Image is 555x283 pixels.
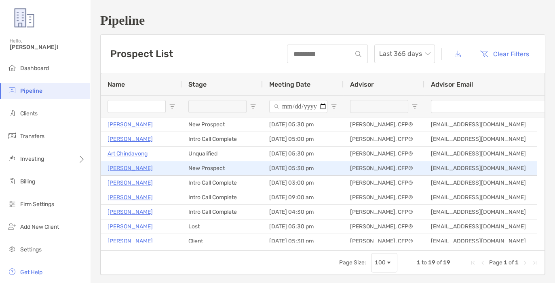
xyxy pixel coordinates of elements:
[7,176,17,186] img: billing icon
[100,13,545,28] h1: Pipeline
[182,132,263,146] div: Intro Call Complete
[7,153,17,163] img: investing icon
[522,260,528,266] div: Next Page
[20,178,35,185] span: Billing
[20,223,59,230] span: Add New Client
[344,190,424,204] div: [PERSON_NAME], CFP®
[269,100,327,113] input: Meeting Date Filter Input
[344,147,424,161] div: [PERSON_NAME], CFP®
[182,234,263,248] div: Client
[412,103,418,110] button: Open Filter Menu
[437,259,442,266] span: of
[431,81,473,88] span: Advisor Email
[344,117,424,132] div: [PERSON_NAME], CFP®
[110,48,173,60] h3: Prospect List
[20,155,44,162] span: Investing
[344,132,424,146] div: [PERSON_NAME], CFP®
[263,132,344,146] div: [DATE] 05:00 pm
[20,87,42,94] span: Pipeline
[344,219,424,234] div: [PERSON_NAME], CFP®
[532,260,538,266] div: Last Page
[263,161,344,175] div: [DATE] 05:30 pm
[263,234,344,248] div: [DATE] 05:30 pm
[108,149,148,159] a: Art Chindavong
[417,259,420,266] span: 1
[263,117,344,132] div: [DATE] 05:30 pm
[344,234,424,248] div: [PERSON_NAME], CFP®
[188,81,207,88] span: Stage
[375,259,386,266] div: 100
[263,219,344,234] div: [DATE] 05:30 pm
[355,51,361,57] img: input icon
[10,44,85,51] span: [PERSON_NAME]!
[10,3,39,32] img: Zoe Logo
[7,63,17,72] img: dashboard icon
[20,246,42,253] span: Settings
[428,259,435,266] span: 19
[108,207,153,217] a: [PERSON_NAME]
[7,267,17,277] img: get-help icon
[7,199,17,209] img: firm-settings icon
[108,81,125,88] span: Name
[263,205,344,219] div: [DATE] 04:30 pm
[108,178,153,188] a: [PERSON_NAME]
[350,81,374,88] span: Advisor
[20,201,54,208] span: Firm Settings
[182,190,263,204] div: Intro Call Complete
[108,192,153,202] a: [PERSON_NAME]
[263,176,344,190] div: [DATE] 03:00 pm
[182,219,263,234] div: Lost
[7,85,17,95] img: pipeline icon
[182,205,263,219] div: Intro Call Complete
[470,260,476,266] div: First Page
[20,110,38,117] span: Clients
[504,259,507,266] span: 1
[20,133,44,140] span: Transfers
[479,260,486,266] div: Previous Page
[509,259,514,266] span: of
[108,163,153,173] a: [PERSON_NAME]
[7,131,17,140] img: transfers icon
[108,236,153,246] a: [PERSON_NAME]
[182,161,263,175] div: New Prospect
[443,259,450,266] span: 19
[108,119,153,130] a: [PERSON_NAME]
[108,134,153,144] a: [PERSON_NAME]
[489,259,502,266] span: Page
[7,244,17,254] img: settings icon
[269,81,310,88] span: Meeting Date
[344,205,424,219] div: [PERSON_NAME], CFP®
[422,259,427,266] span: to
[331,103,337,110] button: Open Filter Menu
[20,269,42,276] span: Get Help
[250,103,256,110] button: Open Filter Menu
[339,259,366,266] div: Page Size:
[108,100,166,113] input: Name Filter Input
[344,161,424,175] div: [PERSON_NAME], CFP®
[379,45,430,63] span: Last 365 days
[7,108,17,118] img: clients icon
[182,147,263,161] div: Unqualified
[263,190,344,204] div: [DATE] 09:00 am
[371,253,397,272] div: Page Size
[263,147,344,161] div: [DATE] 05:30 pm
[182,176,263,190] div: Intro Call Complete
[182,117,263,132] div: New Prospect
[515,259,519,266] span: 1
[169,103,175,110] button: Open Filter Menu
[474,45,535,63] button: Clear Filters
[20,65,49,72] span: Dashboard
[7,221,17,231] img: add_new_client icon
[344,176,424,190] div: [PERSON_NAME], CFP®
[108,221,153,232] a: [PERSON_NAME]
